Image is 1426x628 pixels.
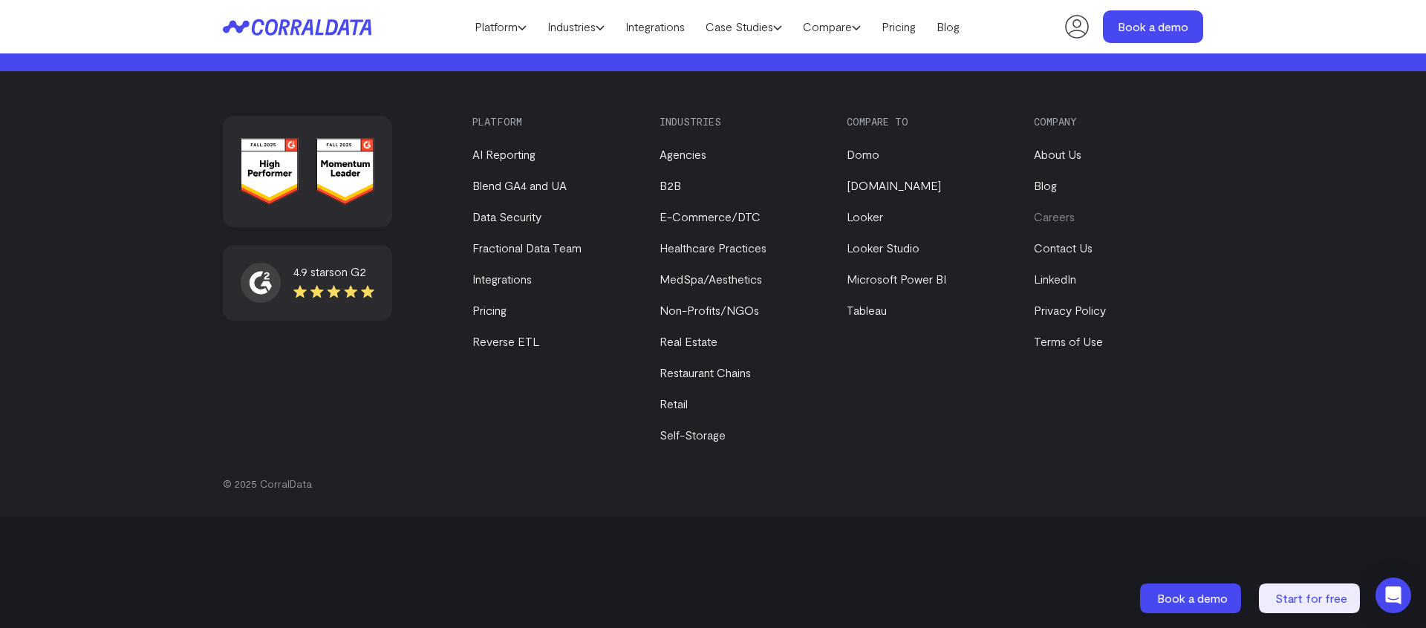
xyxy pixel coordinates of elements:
a: [DOMAIN_NAME] [847,178,941,192]
a: Start for free [1259,583,1363,613]
h3: Platform [472,116,634,128]
a: Pricing [472,303,507,317]
a: Tableau [847,303,887,317]
a: Reverse ETL [472,334,539,348]
a: Data Security [472,209,541,223]
a: Privacy Policy [1034,303,1106,317]
a: Industries [537,16,615,38]
a: Integrations [615,16,695,38]
a: Non-Profits/NGOs [660,303,759,317]
a: Domo [847,147,879,161]
a: Platform [464,16,537,38]
span: Book a demo [1157,591,1228,605]
a: 4.9 starson G2 [241,263,374,303]
a: B2B [660,178,681,192]
a: About Us [1034,147,1081,161]
h3: Company [1034,116,1196,128]
a: Looker Studio [847,241,919,255]
a: Fractional Data Team [472,241,582,255]
a: Contact Us [1034,241,1093,255]
div: 4.9 stars [293,263,374,281]
a: Case Studies [695,16,792,38]
a: AI Reporting [472,147,535,161]
a: LinkedIn [1034,272,1076,286]
a: E-Commerce/DTC [660,209,761,223]
a: Blend GA4 and UA [472,178,567,192]
a: Microsoft Power BI [847,272,946,286]
a: Book a demo [1140,583,1244,613]
p: © 2025 CorralData [223,477,1203,491]
a: Retail [660,396,688,411]
a: Restaurant Chains [660,365,751,379]
a: Terms of Use [1034,334,1103,348]
span: Start for free [1275,591,1347,605]
div: Open Intercom Messenger [1375,578,1411,613]
a: Careers [1034,209,1075,223]
a: Agencies [660,147,706,161]
a: Looker [847,209,883,223]
a: Compare [792,16,871,38]
a: Real Estate [660,334,717,348]
a: Integrations [472,272,532,286]
a: Blog [926,16,970,38]
a: Blog [1034,178,1057,192]
a: Self-Storage [660,428,726,442]
span: on G2 [334,264,366,278]
a: Healthcare Practices [660,241,766,255]
a: Book a demo [1103,10,1203,43]
h3: Industries [660,116,821,128]
h3: Compare to [847,116,1009,128]
a: MedSpa/Aesthetics [660,272,762,286]
a: Pricing [871,16,926,38]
